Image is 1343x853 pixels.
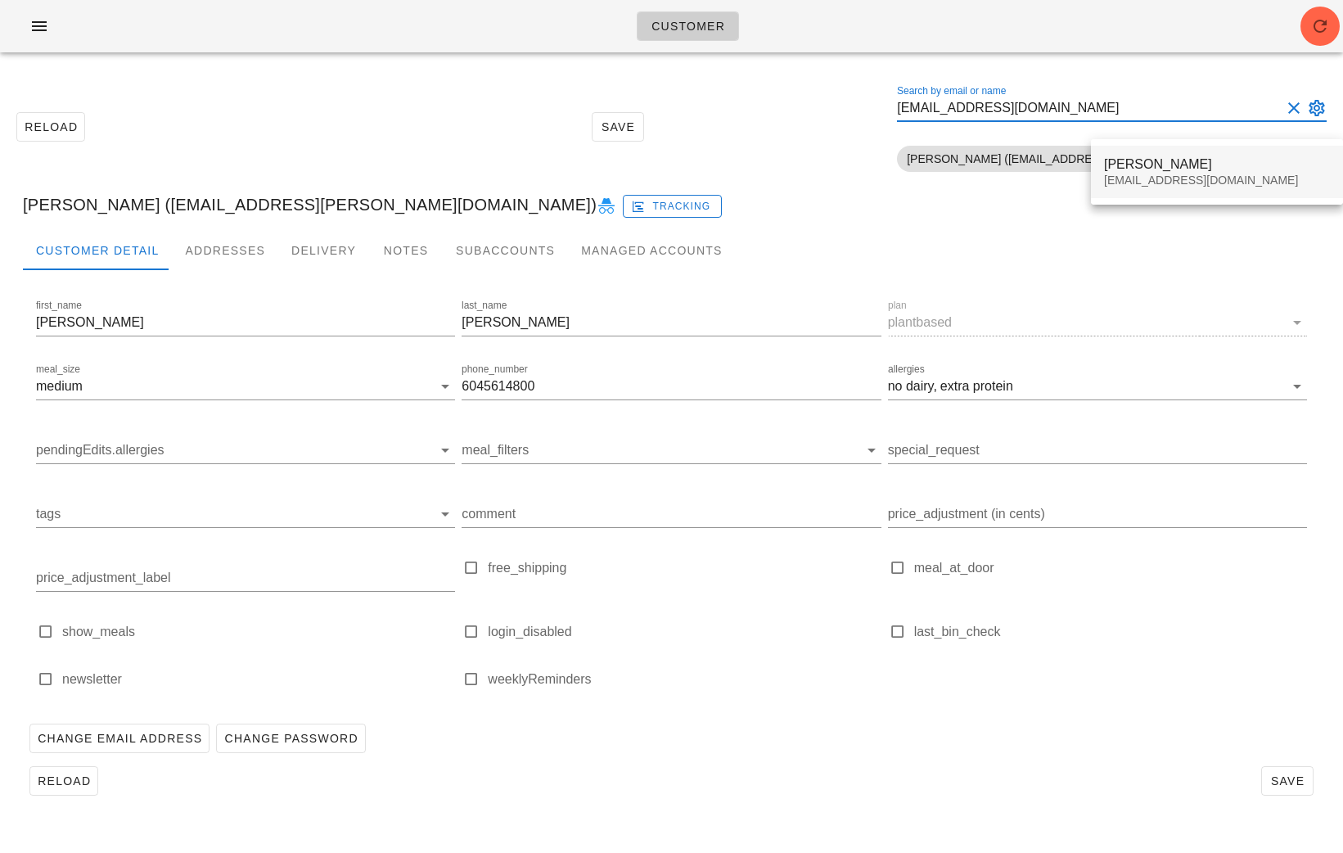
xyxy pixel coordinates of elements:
span: Customer [651,20,725,33]
button: Save [592,112,644,142]
label: meal_size [36,363,80,376]
label: first_name [36,300,82,312]
div: no dairy, [888,379,937,394]
div: meal_sizemedium [36,373,455,399]
div: meal_filters [462,437,881,463]
label: Search by email or name [897,85,1006,97]
button: Save [1261,766,1314,796]
label: plan [888,300,907,312]
div: medium [36,379,83,394]
label: weeklyReminders [488,671,881,688]
button: Change Email Address [29,724,210,753]
div: planplantbased [888,309,1307,336]
div: Managed Accounts [568,231,735,270]
label: allergies [888,363,925,376]
label: phone_number [462,363,528,376]
a: Tracking [623,192,722,218]
button: Change Password [216,724,365,753]
label: newsletter [62,671,455,688]
span: Tracking [634,199,711,214]
button: Clear Search by email or name [1284,98,1304,118]
label: show_meals [62,624,455,640]
div: Customer Detail [23,231,172,270]
span: [PERSON_NAME] ([EMAIL_ADDRESS][PERSON_NAME][DOMAIN_NAME]) [907,146,1317,172]
div: Delivery [278,231,369,270]
span: Save [1269,774,1306,788]
button: Reload [29,766,98,796]
label: last_name [462,300,507,312]
a: Customer [637,11,739,41]
span: Change Password [223,732,358,745]
button: Reload [16,112,85,142]
label: free_shipping [488,560,881,576]
label: last_bin_check [914,624,1307,640]
div: pendingEdits.allergies [36,437,455,463]
div: Notes [369,231,443,270]
div: tags [36,501,455,527]
span: Change Email Address [37,732,202,745]
span: Reload [37,774,91,788]
div: allergiesno dairy,extra protein [888,373,1307,399]
span: Save [599,120,637,133]
button: Tracking [623,195,722,218]
label: meal_at_door [914,560,1307,576]
div: [EMAIL_ADDRESS][DOMAIN_NAME] [1104,174,1330,187]
label: login_disabled [488,624,881,640]
button: Search by email or name appended action [1307,98,1327,118]
div: [PERSON_NAME] ([EMAIL_ADDRESS][PERSON_NAME][DOMAIN_NAME]) [10,178,1333,231]
div: Subaccounts [443,231,568,270]
div: [PERSON_NAME] [1104,156,1330,172]
div: extra protein [940,379,1013,394]
div: Addresses [172,231,278,270]
span: Reload [24,120,78,133]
